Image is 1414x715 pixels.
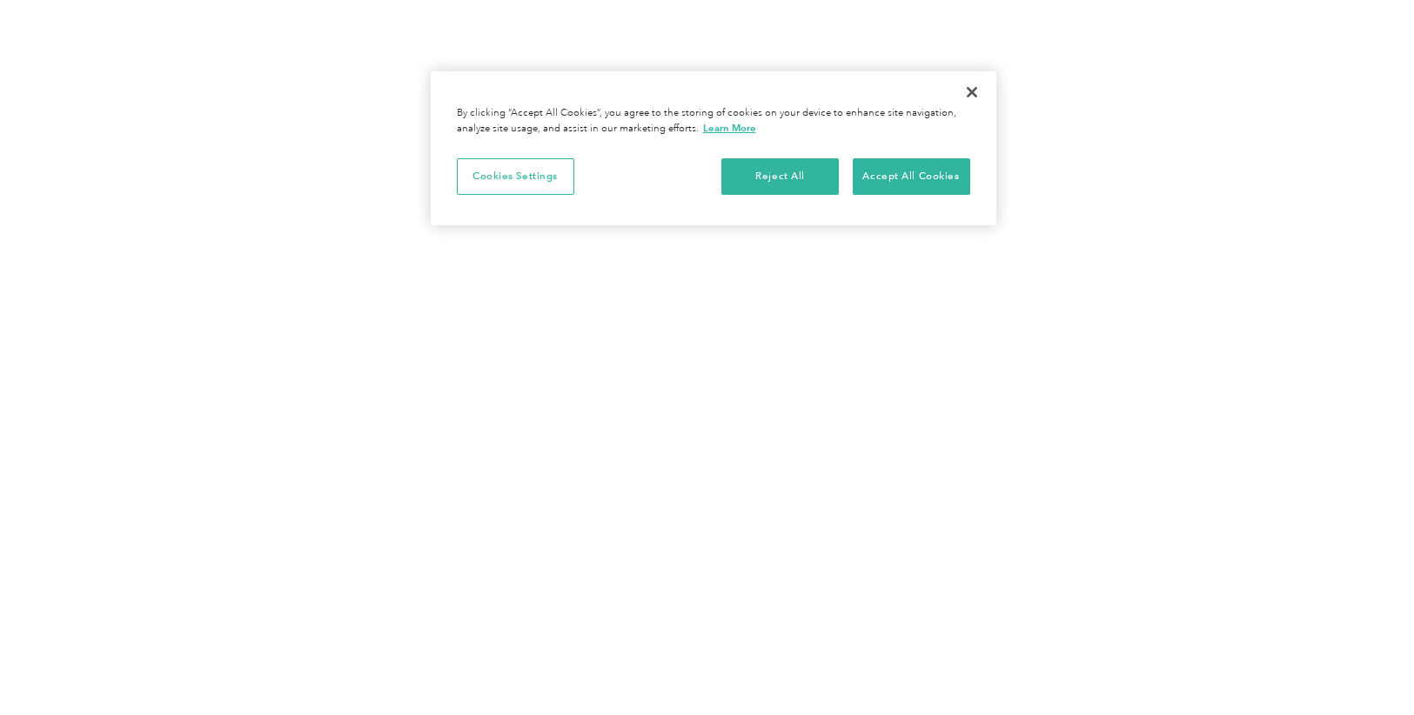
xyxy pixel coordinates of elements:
[853,158,970,195] button: Accept All Cookies
[953,73,991,111] button: Close
[431,71,996,225] div: Privacy
[431,71,996,225] div: Cookie banner
[721,158,839,195] button: Reject All
[457,106,970,137] div: By clicking “Accept All Cookies”, you agree to the storing of cookies on your device to enhance s...
[703,122,756,134] a: More information about your privacy, opens in a new tab
[457,158,574,195] button: Cookies Settings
